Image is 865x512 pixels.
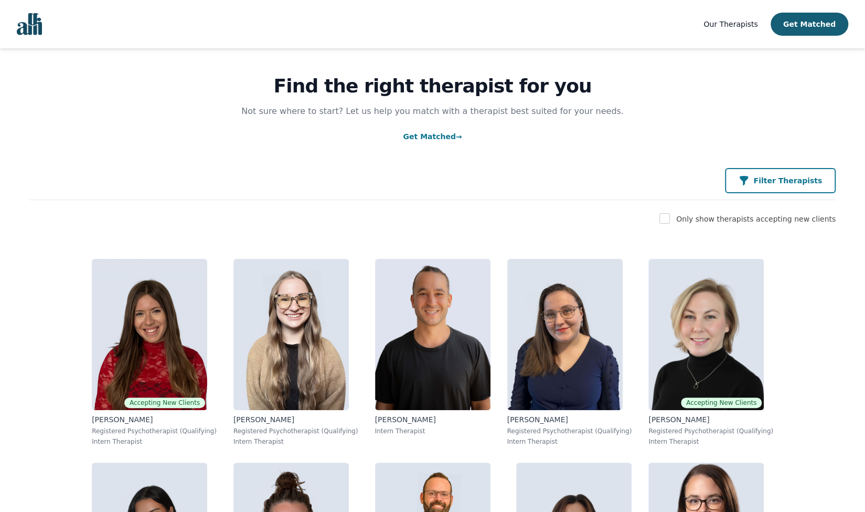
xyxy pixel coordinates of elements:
[648,427,773,435] p: Registered Psychotherapist (Qualifying)
[403,132,462,141] a: Get Matched
[456,132,462,141] span: →
[681,398,762,408] span: Accepting New Clients
[648,437,773,446] p: Intern Therapist
[703,18,757,30] a: Our Therapists
[233,437,358,446] p: Intern Therapist
[771,13,848,36] button: Get Matched
[92,259,207,410] img: Alisha_Levine
[640,250,782,454] a: Jocelyn_CrawfordAccepting New Clients[PERSON_NAME]Registered Psychotherapist (Qualifying)Intern T...
[231,105,634,118] p: Not sure where to start? Let us help you match with a therapist best suited for your needs.
[83,250,225,454] a: Alisha_LevineAccepting New Clients[PERSON_NAME]Registered Psychotherapist (Qualifying)Intern Ther...
[92,414,217,425] p: [PERSON_NAME]
[375,259,490,410] img: Kavon_Banejad
[375,427,490,435] p: Intern Therapist
[507,427,632,435] p: Registered Psychotherapist (Qualifying)
[703,20,757,28] span: Our Therapists
[676,215,836,223] label: Only show therapists accepting new clients
[17,13,42,35] img: alli logo
[29,76,836,97] h1: Find the right therapist for you
[648,259,764,410] img: Jocelyn_Crawford
[753,175,822,186] p: Filter Therapists
[233,427,358,435] p: Registered Psychotherapist (Qualifying)
[499,250,640,454] a: Vanessa_McCulloch[PERSON_NAME]Registered Psychotherapist (Qualifying)Intern Therapist
[92,437,217,446] p: Intern Therapist
[725,168,836,193] button: Filter Therapists
[367,250,499,454] a: Kavon_Banejad[PERSON_NAME]Intern Therapist
[233,414,358,425] p: [PERSON_NAME]
[92,427,217,435] p: Registered Psychotherapist (Qualifying)
[233,259,349,410] img: Faith_Woodley
[225,250,367,454] a: Faith_Woodley[PERSON_NAME]Registered Psychotherapist (Qualifying)Intern Therapist
[507,259,623,410] img: Vanessa_McCulloch
[507,414,632,425] p: [PERSON_NAME]
[375,414,490,425] p: [PERSON_NAME]
[124,398,205,408] span: Accepting New Clients
[507,437,632,446] p: Intern Therapist
[648,414,773,425] p: [PERSON_NAME]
